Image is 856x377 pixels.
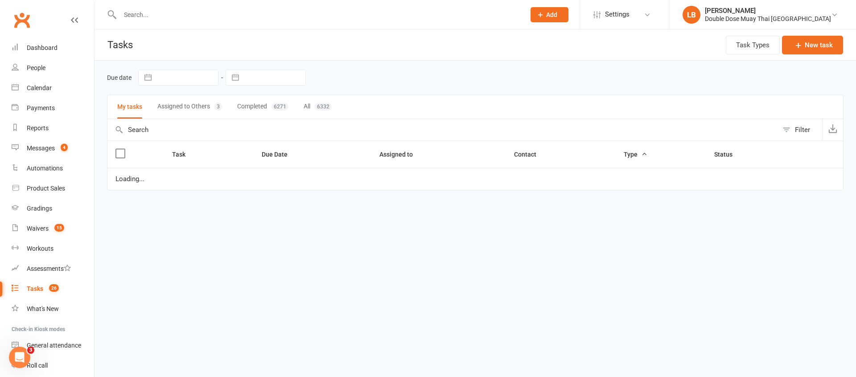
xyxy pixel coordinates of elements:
[11,9,33,31] a: Clubworx
[117,95,142,119] button: My tasks
[27,362,48,369] div: Roll call
[27,245,53,252] div: Workouts
[157,95,222,119] button: Assigned to Others3
[12,78,94,98] a: Calendar
[27,124,49,132] div: Reports
[12,58,94,78] a: People
[12,118,94,138] a: Reports
[262,149,297,160] button: Due Date
[61,144,68,151] span: 4
[12,98,94,118] a: Payments
[237,95,288,119] button: Completed6271
[27,185,65,192] div: Product Sales
[705,15,831,23] div: Double Dose Muay Thai [GEOGRAPHIC_DATA]
[27,84,52,91] div: Calendar
[546,11,557,18] span: Add
[27,205,52,212] div: Gradings
[27,342,81,349] div: General attendance
[49,284,59,292] span: 26
[27,285,43,292] div: Tasks
[107,74,132,81] label: Due date
[107,119,778,141] input: Search
[531,7,568,22] button: Add
[172,149,195,160] button: Task
[683,6,700,24] div: LB
[714,149,742,160] button: Status
[705,7,831,15] div: [PERSON_NAME]
[27,165,63,172] div: Automations
[605,4,630,25] span: Settings
[12,38,94,58] a: Dashboard
[514,151,546,158] span: Contact
[27,305,59,312] div: What's New
[27,347,34,354] span: 3
[304,95,332,119] button: All6332
[9,347,30,368] iframe: Intercom live chat
[27,44,58,51] div: Dashboard
[12,178,94,199] a: Product Sales
[795,124,810,135] div: Filter
[117,8,519,21] input: Search...
[12,138,94,158] a: Messages 4
[95,29,136,60] h1: Tasks
[27,265,71,272] div: Assessments
[12,239,94,259] a: Workouts
[379,151,423,158] span: Assigned to
[12,279,94,299] a: Tasks 26
[12,199,94,219] a: Gradings
[27,225,49,232] div: Waivers
[27,64,45,71] div: People
[624,149,647,160] button: Type
[27,145,55,152] div: Messages
[12,158,94,178] a: Automations
[262,151,297,158] span: Due Date
[12,336,94,356] a: General attendance kiosk mode
[12,356,94,376] a: Roll call
[726,36,780,54] button: Task Types
[714,151,742,158] span: Status
[12,299,94,319] a: What's New
[778,119,822,141] button: Filter
[107,168,843,190] td: Loading...
[12,259,94,279] a: Assessments
[12,219,94,239] a: Waivers 15
[514,149,546,160] button: Contact
[315,103,332,111] div: 6332
[172,151,195,158] span: Task
[27,104,55,112] div: Payments
[379,149,423,160] button: Assigned to
[782,36,843,54] button: New task
[624,151,647,158] span: Type
[272,103,288,111] div: 6271
[214,103,222,111] div: 3
[54,224,64,232] span: 15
